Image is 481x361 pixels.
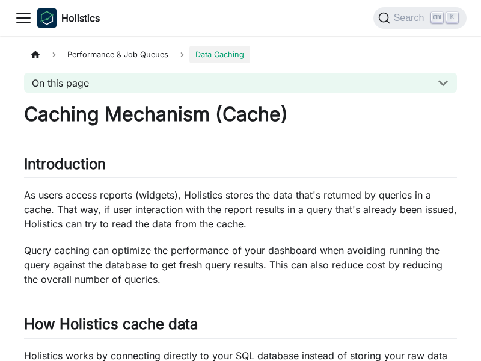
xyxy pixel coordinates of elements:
[373,7,467,29] button: Search (Ctrl+K)
[24,102,457,126] h1: Caching Mechanism (Cache)
[61,11,100,25] b: Holistics
[24,243,457,286] p: Query caching can optimize the performance of your dashboard when avoiding running the query agai...
[446,12,458,23] kbd: K
[24,315,457,338] h2: How Holistics cache data
[24,155,457,178] h2: Introduction
[24,46,47,63] a: Home page
[24,188,457,231] p: As users access reports (widgets), Holistics stores the data that's returned by queries in a cach...
[189,46,250,63] span: Data Caching
[14,9,32,27] button: Toggle navigation bar
[61,46,174,63] span: Performance & Job Queues
[24,46,457,63] nav: Breadcrumbs
[37,8,57,28] img: Holistics
[37,8,100,28] a: HolisticsHolistics
[390,13,432,23] span: Search
[24,73,457,93] button: On this page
